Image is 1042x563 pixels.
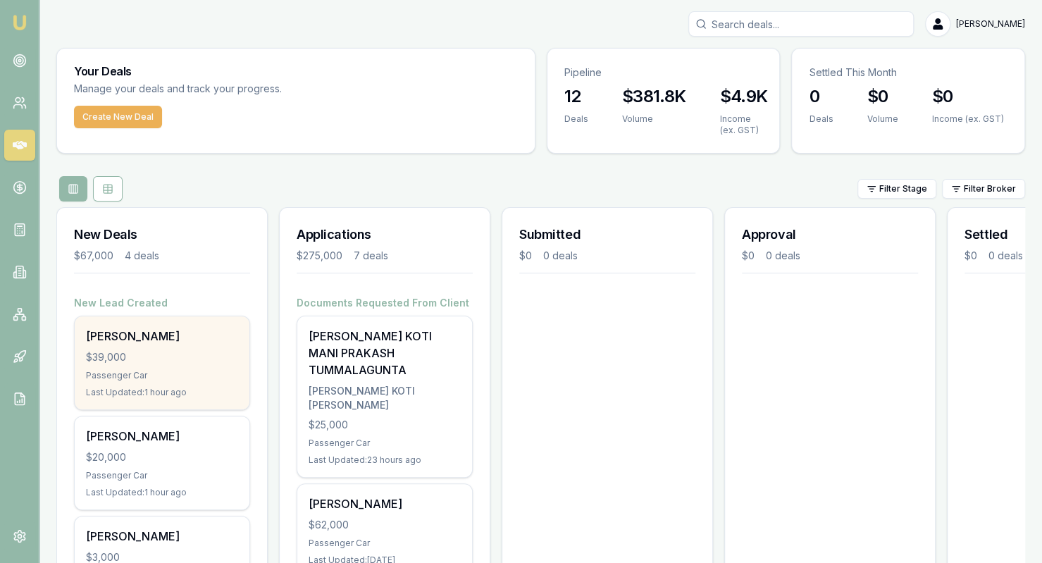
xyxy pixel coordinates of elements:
[86,428,238,445] div: [PERSON_NAME]
[809,66,1007,80] p: Settled This Month
[74,106,162,128] button: Create New Deal
[86,470,238,481] div: Passenger Car
[965,249,977,263] div: $0
[956,18,1025,30] span: [PERSON_NAME]
[809,85,833,108] h3: 0
[988,249,1023,263] div: 0 deals
[86,528,238,545] div: [PERSON_NAME]
[309,438,461,449] div: Passenger Car
[622,85,686,108] h3: $381.8K
[309,518,461,532] div: $62,000
[86,370,238,381] div: Passenger Car
[688,11,914,37] input: Search deals
[309,495,461,512] div: [PERSON_NAME]
[74,81,435,97] p: Manage your deals and track your progress.
[742,225,918,245] h3: Approval
[86,450,238,464] div: $20,000
[309,454,461,466] div: Last Updated: 23 hours ago
[309,328,461,378] div: [PERSON_NAME] KOTI MANI PRAKASH TUMMALAGUNTA
[931,85,1003,108] h3: $0
[622,113,686,125] div: Volume
[309,538,461,549] div: Passenger Car
[297,296,473,310] h4: Documents Requested From Client
[867,85,898,108] h3: $0
[297,225,473,245] h3: Applications
[86,328,238,345] div: [PERSON_NAME]
[74,225,250,245] h3: New Deals
[809,113,833,125] div: Deals
[543,249,578,263] div: 0 deals
[766,249,800,263] div: 0 deals
[86,487,238,498] div: Last Updated: 1 hour ago
[742,249,755,263] div: $0
[719,113,767,136] div: Income (ex. GST)
[74,66,518,77] h3: Your Deals
[857,179,936,199] button: Filter Stage
[86,387,238,398] div: Last Updated: 1 hour ago
[519,249,532,263] div: $0
[74,249,113,263] div: $67,000
[11,14,28,31] img: emu-icon-u.png
[125,249,159,263] div: 4 deals
[942,179,1025,199] button: Filter Broker
[519,225,695,245] h3: Submitted
[564,113,588,125] div: Deals
[564,85,588,108] h3: 12
[564,66,763,80] p: Pipeline
[309,384,461,412] div: [PERSON_NAME] KOTI [PERSON_NAME]
[879,183,927,194] span: Filter Stage
[931,113,1003,125] div: Income (ex. GST)
[354,249,388,263] div: 7 deals
[867,113,898,125] div: Volume
[74,296,250,310] h4: New Lead Created
[297,249,342,263] div: $275,000
[309,418,461,432] div: $25,000
[964,183,1016,194] span: Filter Broker
[86,350,238,364] div: $39,000
[719,85,767,108] h3: $4.9K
